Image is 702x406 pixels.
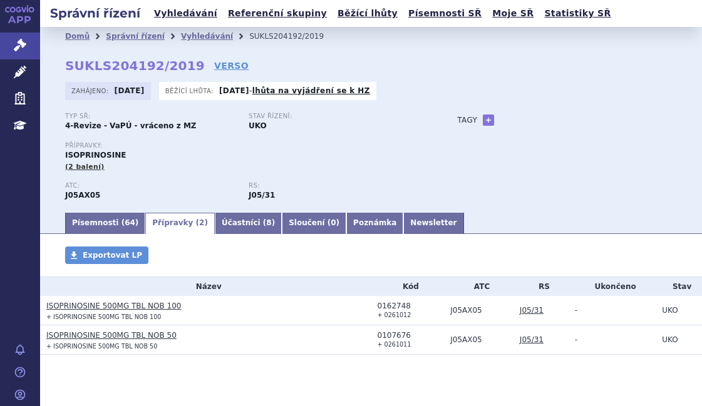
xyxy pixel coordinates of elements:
[65,163,105,171] span: (2 balení)
[656,277,702,296] th: Stav
[165,86,216,96] span: Běžící lhůta:
[569,277,656,296] th: Ukončeno
[520,306,544,315] a: J05/31
[125,218,135,227] span: 64
[65,32,90,41] a: Domů
[378,312,411,318] small: + 0261012
[575,306,577,315] span: -
[219,86,370,96] p: -
[405,5,485,22] a: Písemnosti SŘ
[46,302,181,310] a: ISOPRINOSINE 500MG TBL NOB 100
[249,121,267,130] strong: UKO
[403,213,463,234] a: Newsletter
[656,296,702,325] td: UKO
[371,277,445,296] th: Kód
[65,182,236,190] p: ATC:
[199,218,204,227] span: 2
[378,331,445,340] div: 0107676
[444,277,514,296] th: ATC
[575,335,577,344] span: -
[514,277,569,296] th: RS
[145,213,215,234] a: Přípravky (2)
[83,251,142,260] span: Exportovat LP
[249,113,420,120] p: Stav řízení:
[488,5,537,22] a: Moje SŘ
[40,277,371,296] th: Název
[46,331,177,340] a: ISOPRINOSINE 500MG TBL NOB 50
[65,58,205,73] strong: SUKLS204192/2019
[215,213,282,234] a: Účastníci (8)
[65,142,432,150] p: Přípravky:
[214,59,249,72] a: VERSO
[457,113,477,128] h3: Tagy
[520,335,544,344] a: J05/31
[71,86,111,96] span: Zahájeno:
[115,86,145,95] strong: [DATE]
[249,182,420,190] p: RS:
[65,246,148,264] a: Exportovat LP
[346,213,403,234] a: Poznámka
[444,325,514,355] td: INOSIN PRANOBEX
[656,325,702,355] td: UKO
[249,191,275,200] strong: inosin pranobex (methisoprinol)
[65,113,236,120] p: Typ SŘ:
[46,313,161,320] small: + ISOPRINOSINE 500MG TBL NOB 100
[46,343,157,350] small: + ISOPRINOSINE 500MG TBL NOB 50
[378,341,411,348] small: + 0261011
[282,213,346,234] a: Sloučení (0)
[483,114,494,126] a: +
[181,32,233,41] a: Vyhledávání
[331,218,336,227] span: 0
[65,121,197,130] strong: 4-Revize - VaPÚ - vráceno z MZ
[150,5,221,22] a: Vyhledávání
[444,296,514,325] td: INOSIN PRANOBEX
[106,32,165,41] a: Správní řízení
[334,5,401,22] a: Běžící lhůty
[219,86,249,95] strong: [DATE]
[249,27,340,46] li: SUKLS204192/2019
[252,86,370,95] a: lhůta na vyjádření se k HZ
[540,5,614,22] a: Statistiky SŘ
[378,302,445,310] div: 0162748
[65,213,145,234] a: Písemnosti (64)
[65,151,126,160] span: ISOPRINOSINE
[65,191,100,200] strong: INOSIN PRANOBEX
[40,4,150,22] h2: Správní řízení
[266,218,271,227] span: 8
[224,5,331,22] a: Referenční skupiny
